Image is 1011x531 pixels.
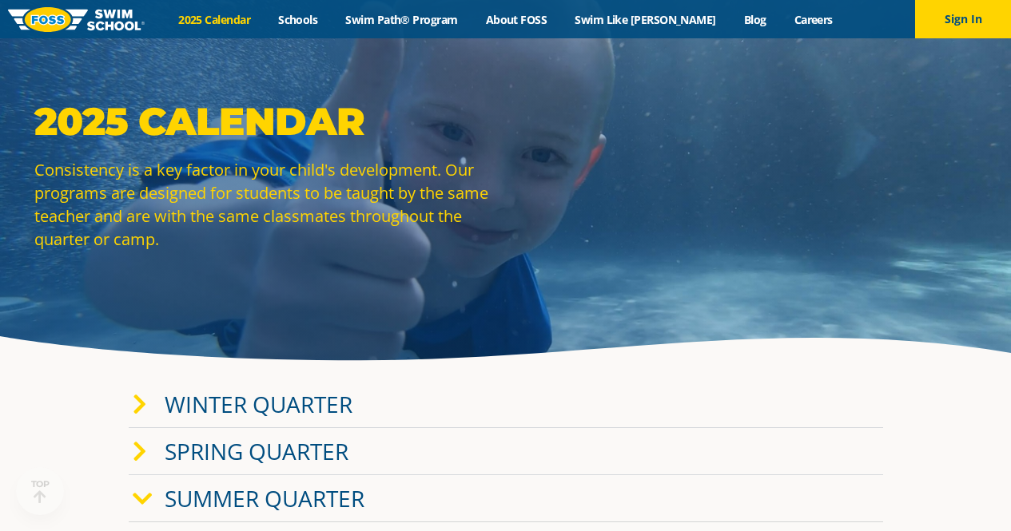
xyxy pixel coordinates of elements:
[332,12,472,27] a: Swim Path® Program
[265,12,332,27] a: Schools
[165,12,265,27] a: 2025 Calendar
[34,98,364,145] strong: 2025 Calendar
[165,389,352,419] a: Winter Quarter
[31,479,50,504] div: TOP
[472,12,561,27] a: About FOSS
[730,12,780,27] a: Blog
[8,7,145,32] img: FOSS Swim School Logo
[165,436,348,466] a: Spring Quarter
[561,12,730,27] a: Swim Like [PERSON_NAME]
[165,483,364,513] a: Summer Quarter
[34,158,498,251] p: Consistency is a key factor in your child's development. Our programs are designed for students t...
[780,12,846,27] a: Careers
